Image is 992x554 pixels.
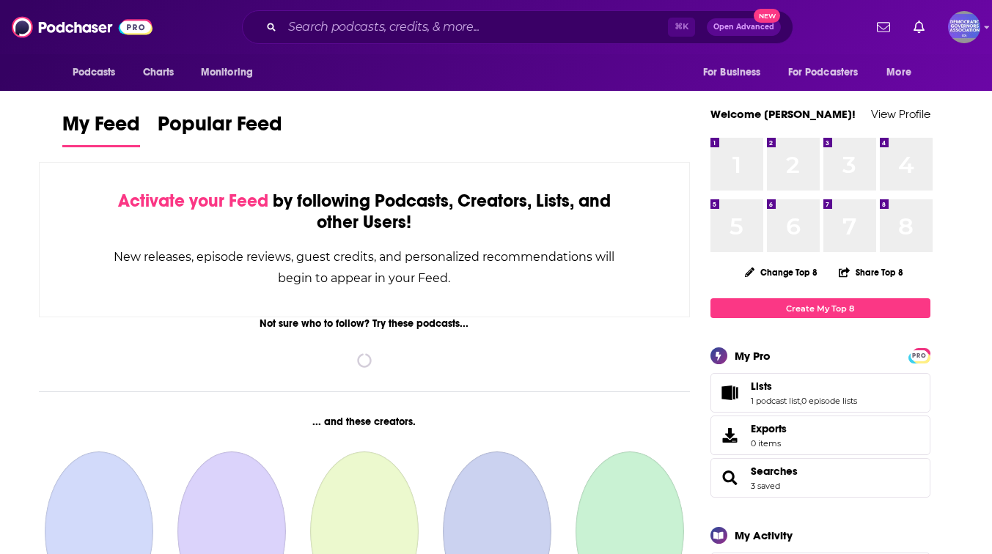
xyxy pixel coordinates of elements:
[886,62,911,83] span: More
[710,415,930,455] a: Exports
[73,62,116,83] span: Podcasts
[693,59,779,86] button: open menu
[703,62,761,83] span: For Business
[948,11,980,43] img: User Profile
[779,59,880,86] button: open menu
[735,349,771,363] div: My Pro
[751,396,800,406] a: 1 podcast list
[948,11,980,43] button: Show profile menu
[801,396,857,406] a: 0 episode lists
[710,373,930,413] span: Lists
[62,111,140,147] a: My Feed
[62,59,135,86] button: open menu
[751,481,780,491] a: 3 saved
[113,246,617,289] div: New releases, episode reviews, guest credits, and personalized recommendations will begin to appe...
[201,62,253,83] span: Monitoring
[735,528,793,542] div: My Activity
[751,380,857,393] a: Lists
[668,18,695,37] span: ⌘ K
[158,111,282,147] a: Popular Feed
[751,465,798,478] a: Searches
[242,10,793,44] div: Search podcasts, credits, & more...
[39,317,691,330] div: Not sure who to follow? Try these podcasts...
[871,107,930,121] a: View Profile
[716,425,745,446] span: Exports
[39,415,691,428] div: ... and these creators.
[118,190,268,212] span: Activate your Feed
[751,380,772,393] span: Lists
[158,111,282,145] span: Popular Feed
[754,9,780,23] span: New
[707,18,781,36] button: Open AdvancedNew
[12,13,153,41] img: Podchaser - Follow, Share and Rate Podcasts
[736,263,827,281] button: Change Top 8
[716,383,745,403] a: Lists
[143,62,174,83] span: Charts
[800,396,801,406] span: ,
[133,59,183,86] a: Charts
[911,350,928,361] a: PRO
[948,11,980,43] span: Logged in as DemGovs-Hamelburg
[713,23,774,31] span: Open Advanced
[191,59,272,86] button: open menu
[751,422,787,435] span: Exports
[710,458,930,498] span: Searches
[710,107,856,121] a: Welcome [PERSON_NAME]!
[908,15,930,40] a: Show notifications dropdown
[716,468,745,488] a: Searches
[751,438,787,448] span: 0 items
[876,59,930,86] button: open menu
[113,191,617,233] div: by following Podcasts, Creators, Lists, and other Users!
[710,298,930,318] a: Create My Top 8
[838,258,904,287] button: Share Top 8
[788,62,859,83] span: For Podcasters
[871,15,896,40] a: Show notifications dropdown
[282,15,668,39] input: Search podcasts, credits, & more...
[62,111,140,145] span: My Feed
